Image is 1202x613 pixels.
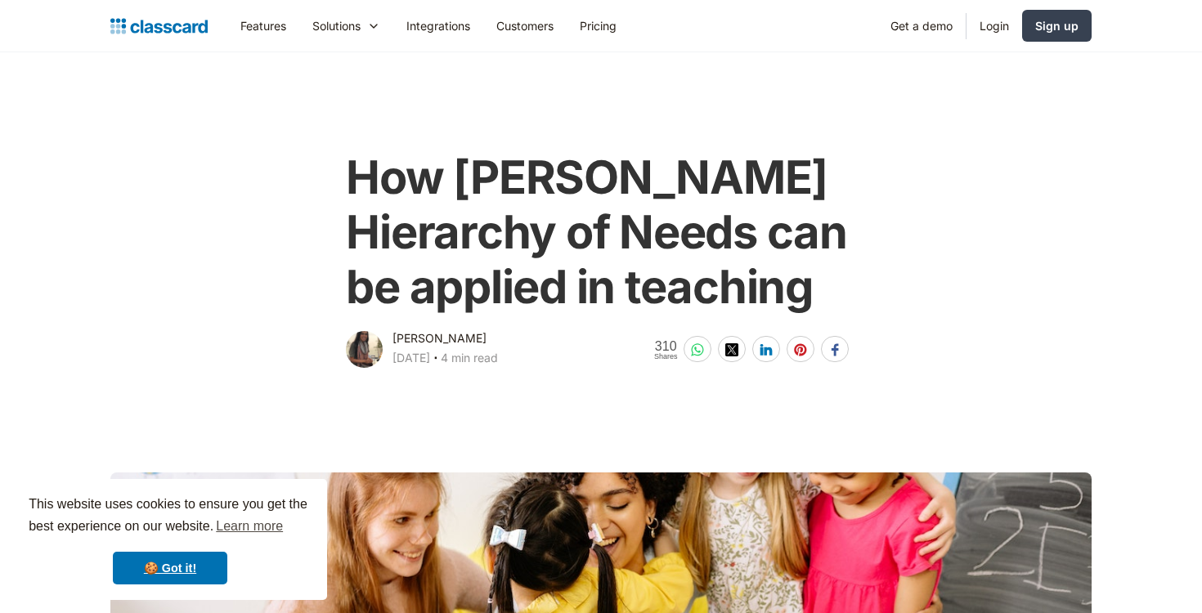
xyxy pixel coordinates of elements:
h1: How [PERSON_NAME] Hierarchy of Needs can be applied in teaching [346,150,855,315]
div: Solutions [312,17,361,34]
a: Login [967,7,1022,44]
div: [PERSON_NAME] [392,329,487,348]
a: Customers [483,7,567,44]
a: Pricing [567,7,630,44]
img: pinterest-white sharing button [794,343,807,356]
a: Get a demo [877,7,966,44]
img: linkedin-white sharing button [760,343,773,356]
a: Sign up [1022,10,1092,42]
div: Solutions [299,7,393,44]
div: cookieconsent [13,479,327,600]
a: dismiss cookie message [113,552,227,584]
span: This website uses cookies to ensure you get the best experience on our website. [29,494,312,539]
span: 310 [654,339,678,353]
a: home [110,15,208,38]
div: 4 min read [441,348,498,368]
img: whatsapp-white sharing button [691,343,704,356]
a: Integrations [393,7,483,44]
img: twitter-white sharing button [725,343,738,356]
div: [DATE] [392,348,430,368]
a: Features [227,7,299,44]
div: Sign up [1035,17,1079,34]
img: facebook-white sharing button [828,343,841,356]
a: learn more about cookies [213,514,285,539]
span: Shares [654,353,678,360]
div: ‧ [430,348,441,371]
